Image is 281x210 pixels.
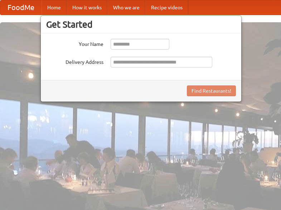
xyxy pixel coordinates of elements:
[107,0,145,15] a: Who we are
[46,57,103,66] label: Delivery Address
[46,39,103,48] label: Your Name
[145,0,188,15] a: Recipe videos
[67,0,107,15] a: How it works
[46,19,236,30] h3: Get Started
[0,0,42,15] a: FoodMe
[42,0,67,15] a: Home
[187,85,236,96] button: Find Restaurants!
